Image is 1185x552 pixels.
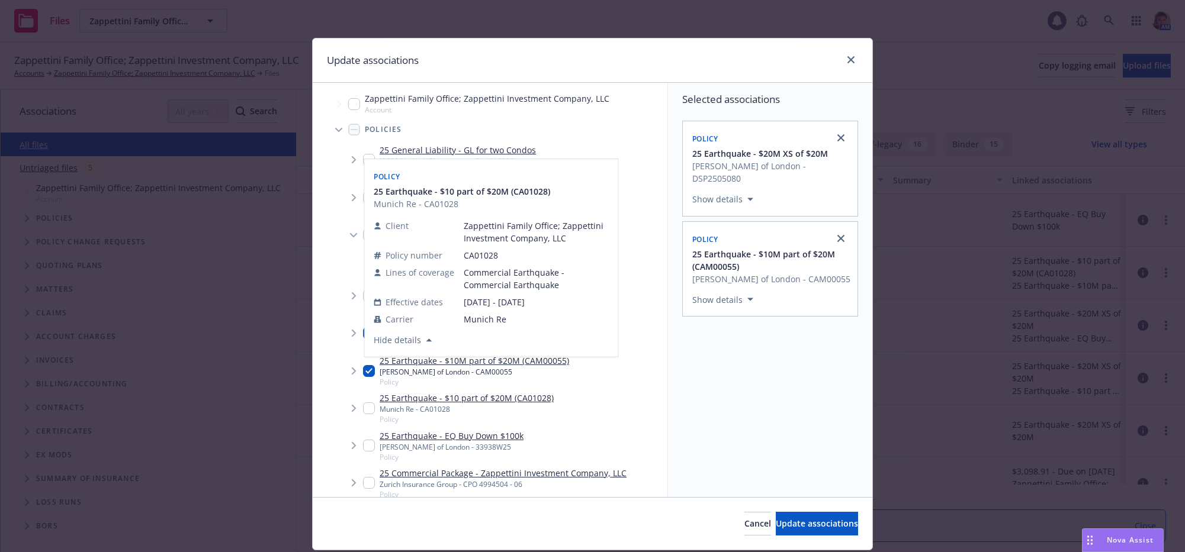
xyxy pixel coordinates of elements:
span: Policy [380,489,627,499]
a: close [834,231,848,246]
span: [DATE] - [DATE] [464,296,608,308]
button: Show details [688,292,758,306]
span: Selected associations [682,92,858,106]
span: Policy [692,134,718,144]
span: Account [365,105,609,115]
span: Policy [374,172,400,182]
div: [PERSON_NAME] of London - 33938W25 [380,442,524,452]
span: Carrier [386,313,413,325]
span: Commercial Earthquake - Commercial Earthquake [464,266,608,291]
button: 25 Earthquake - $20M XS of $20M [692,147,850,160]
span: Policy [692,234,718,244]
span: CA01028 [464,249,608,262]
a: close [834,131,848,145]
button: 25 Earthquake - $10M part of $20M (CAM00055) [692,248,850,273]
span: Munich Re - CA01028 [374,198,550,210]
div: Drag to move [1083,529,1097,551]
span: Policy number [386,249,442,262]
span: Policies [365,126,402,133]
a: close [844,53,858,67]
span: Munich Re [464,313,608,325]
span: Nova Assist [1107,535,1154,545]
span: 25 Earthquake - $20M XS of $20M [692,147,828,160]
button: Show details [688,192,758,206]
button: 25 Earthquake - $10 part of $20M (CA01028) [374,185,550,198]
h1: Update associations [327,53,419,68]
span: Client [386,219,409,232]
div: Zurich Insurance Group - CPO 4994504 - 06 [380,479,627,489]
div: [PERSON_NAME] of London - CAM00055 [380,367,569,377]
button: Hide details [369,333,436,347]
a: 25 Earthquake - $10 part of $20M (CA01028) [380,392,554,404]
a: 25 General Liability - GL for two Condos [380,144,536,156]
button: Nova Assist [1082,528,1164,552]
button: Update associations [776,512,858,535]
div: [PERSON_NAME] Insurance - 3AA912986 [380,156,536,166]
a: 25 Commercial Package - Zappettini Investment Company, LLC [380,467,627,479]
a: 25 Earthquake - EQ Buy Down $100k [380,430,524,442]
span: Effective dates [386,296,443,308]
span: Lines of coverage [386,266,454,279]
div: Munich Re - CA01028 [380,404,554,414]
a: 25 Earthquake - $10M part of $20M (CAM00055) [380,354,569,367]
span: Policy [380,452,524,462]
span: Cancel [744,518,771,529]
span: Policy [380,414,554,424]
button: Cancel [744,512,771,535]
span: [PERSON_NAME] of London - CAM00055 [692,273,850,285]
span: Zappettini Family Office; Zappettini Investment Company, LLC [365,92,609,105]
span: Policy [380,377,569,387]
span: [PERSON_NAME] of London - DSP2505080 [692,160,850,185]
span: Update associations [776,518,858,529]
span: Zappettini Family Office; Zappettini Investment Company, LLC [464,219,608,244]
